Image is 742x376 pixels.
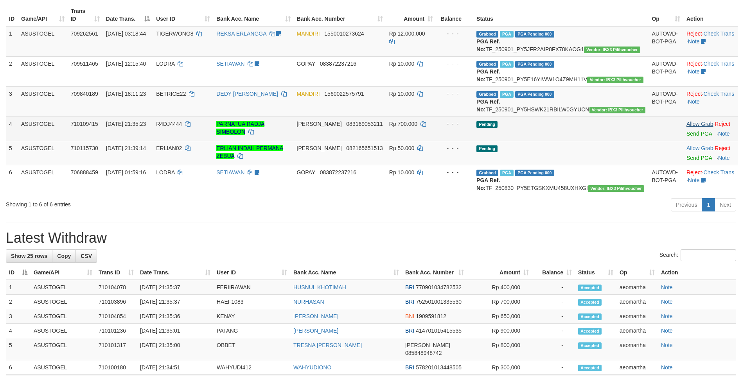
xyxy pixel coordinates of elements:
[6,26,18,57] td: 1
[532,295,575,309] td: -
[661,299,673,305] a: Note
[416,299,462,305] span: Copy 752501001335530 to clipboard
[681,249,736,261] input: Search:
[476,31,498,38] span: Grabbed
[578,342,602,349] span: Accepted
[106,61,146,67] span: [DATE] 12:15:40
[402,265,467,280] th: Bank Acc. Number: activate to sort column ascending
[715,121,730,127] a: Reject
[515,170,554,176] span: PGA Pending
[18,4,68,26] th: Game/API: activate to sort column ascending
[704,91,735,97] a: Check Trans
[81,253,92,259] span: CSV
[137,324,214,338] td: [DATE] 21:35:01
[405,313,414,319] span: BNI
[649,165,683,195] td: AUTOWD-BOT-PGA
[214,280,290,295] td: FERIIRAWAN
[106,30,146,37] span: [DATE] 03:18:44
[683,116,738,141] td: ·
[715,145,730,151] a: Reject
[473,56,649,86] td: TF_250901_PY5E16YIWW1O4Z9MH11V
[683,56,738,86] td: · ·
[389,61,415,67] span: Rp 10.000
[476,145,498,152] span: Pending
[416,328,462,334] span: Copy 414701015415535 to clipboard
[416,284,462,290] span: Copy 770901034782532 to clipboard
[686,121,713,127] a: Allow Grab
[467,338,532,360] td: Rp 800,000
[389,91,415,97] span: Rp 10.000
[18,116,68,141] td: ASUSTOGEL
[718,155,730,161] a: Note
[320,61,356,67] span: Copy 083872237216 to clipboard
[156,91,186,97] span: BETRICE22
[467,265,532,280] th: Amount: activate to sort column ascending
[18,86,68,116] td: ASUSTOGEL
[439,30,470,38] div: - - -
[18,56,68,86] td: ASUSTOGEL
[156,61,174,67] span: LODRA
[436,4,473,26] th: Balance
[467,295,532,309] td: Rp 700,000
[616,265,658,280] th: Op: activate to sort column ascending
[6,280,31,295] td: 1
[661,313,673,319] a: Note
[532,280,575,295] td: -
[439,144,470,152] div: - - -
[216,145,283,159] a: ERLIAN INDAH PERMANA ZEBUA
[688,98,700,105] a: Note
[75,249,97,263] a: CSV
[649,56,683,86] td: AUTOWD-BOT-PGA
[405,342,450,348] span: [PERSON_NAME]
[137,280,214,295] td: [DATE] 21:35:37
[683,165,738,195] td: · ·
[389,169,415,175] span: Rp 10.000
[688,177,700,183] a: Note
[649,86,683,116] td: AUTOWD-BOT-PGA
[476,68,500,82] b: PGA Ref. No:
[515,91,554,98] span: PGA Pending
[659,249,736,261] label: Search:
[476,98,500,113] b: PGA Ref. No:
[500,31,514,38] span: Marked by aeojeff
[515,61,554,68] span: PGA Pending
[293,328,338,334] a: [PERSON_NAME]
[661,328,673,334] a: Note
[476,38,500,52] b: PGA Ref. No:
[473,165,649,195] td: TF_250830_PY5ETGSKXMU458UXHXGI
[661,342,673,348] a: Note
[405,364,414,371] span: BRI
[686,131,712,137] a: Send PGA
[584,47,640,53] span: Vendor URL: https://payment5.1velocity.biz
[6,4,18,26] th: ID
[476,61,498,68] span: Grabbed
[500,61,514,68] span: Marked by aeoheing
[532,309,575,324] td: -
[704,30,735,37] a: Check Trans
[71,145,98,151] span: 710115730
[715,198,736,211] a: Next
[57,253,71,259] span: Copy
[137,309,214,324] td: [DATE] 21:35:36
[71,121,98,127] span: 710109415
[95,360,137,375] td: 710100180
[532,338,575,360] td: -
[293,299,324,305] a: NURHASAN
[214,295,290,309] td: HAEF1083
[68,4,103,26] th: Trans ID: activate to sort column ascending
[214,309,290,324] td: KENAY
[578,365,602,371] span: Accepted
[346,145,383,151] span: Copy 082165651513 to clipboard
[214,360,290,375] td: WAHYUDI412
[6,56,18,86] td: 2
[297,169,315,175] span: GOPAY
[718,131,730,137] a: Note
[297,145,342,151] span: [PERSON_NAME]
[95,324,137,338] td: 710101236
[31,295,95,309] td: ASUSTOGEL
[578,285,602,291] span: Accepted
[473,4,649,26] th: Status
[320,169,356,175] span: Copy 083872237216 to clipboard
[661,284,673,290] a: Note
[686,169,702,175] a: Reject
